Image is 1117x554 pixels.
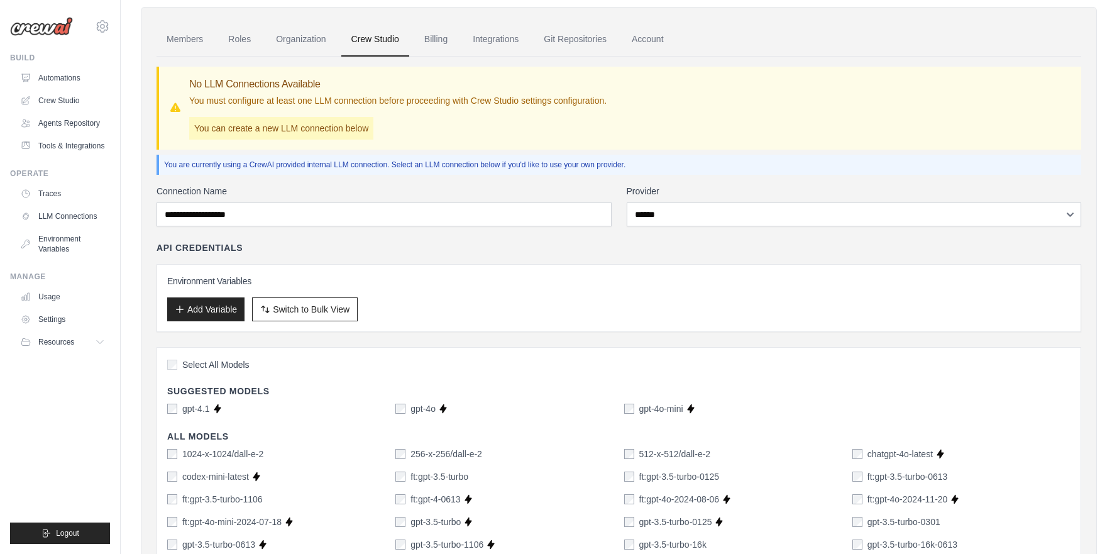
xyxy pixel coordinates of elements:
input: ft:gpt-3.5-turbo-1106 [167,494,177,504]
button: Resources [15,332,110,352]
h4: Suggested Models [167,385,1070,397]
input: chatgpt-4o-latest [852,449,862,459]
a: LLM Connections [15,206,110,226]
a: Automations [15,68,110,88]
label: ft:gpt-4-0613 [410,493,460,506]
h3: Environment Variables [167,275,1070,287]
label: Provider [627,185,1082,197]
h3: No LLM Connections Available [189,77,607,92]
label: ft:gpt-3.5-turbo-0613 [867,470,948,483]
input: gpt-3.5-turbo-16k [624,540,634,550]
input: gpt-3.5-turbo [395,517,405,527]
p: You must configure at least one LLM connection before proceeding with Crew Studio settings config... [189,94,607,107]
h4: API Credentials [157,241,243,254]
div: Build [10,53,110,63]
input: gpt-4o [395,404,405,414]
img: Logo [10,17,73,36]
label: ft:gpt-4o-2024-11-20 [867,493,948,506]
a: Settings [15,309,110,330]
a: Tools & Integrations [15,136,110,156]
button: Logout [10,523,110,544]
label: gpt-4o [410,402,436,415]
span: Resources [38,337,74,347]
input: ft:gpt-3.5-turbo-0125 [624,472,634,482]
a: Roles [218,23,261,57]
a: Agents Repository [15,113,110,133]
label: 512-x-512/dall-e-2 [639,448,711,460]
div: Manage [10,272,110,282]
p: You are currently using a CrewAI provided internal LLM connection. Select an LLM connection below... [164,160,1076,170]
input: 1024-x-1024/dall-e-2 [167,449,177,459]
input: 512-x-512/dall-e-2 [624,449,634,459]
input: gpt-3.5-turbo-1106 [395,540,405,550]
label: ft:gpt-3.5-turbo-1106 [182,493,263,506]
label: gpt-3.5-turbo-0613 [182,538,255,551]
a: Billing [414,23,458,57]
label: ft:gpt-3.5-turbo-0125 [639,470,720,483]
input: gpt-3.5-turbo-16k-0613 [852,540,862,550]
label: gpt-3.5-turbo-0301 [867,516,940,528]
input: ft:gpt-4-0613 [395,494,405,504]
label: gpt-3.5-turbo [410,516,461,528]
label: ft:gpt-4o-mini-2024-07-18 [182,516,282,528]
input: gpt-4o-mini [624,404,634,414]
a: Git Repositories [534,23,617,57]
input: gpt-3.5-turbo-0125 [624,517,634,527]
a: Organization [266,23,336,57]
label: ft:gpt-3.5-turbo [410,470,468,483]
div: Operate [10,169,110,179]
input: codex-mini-latest [167,472,177,482]
label: gpt-4o-mini [639,402,683,415]
h4: All Models [167,430,1070,443]
input: ft:gpt-3.5-turbo-0613 [852,472,862,482]
input: gpt-3.5-turbo-0301 [852,517,862,527]
label: gpt-3.5-turbo-16k-0613 [867,538,957,551]
a: Integrations [463,23,529,57]
input: Select All Models [167,360,177,370]
label: gpt-4.1 [182,402,210,415]
label: Connection Name [157,185,612,197]
iframe: Chat Widget [1054,494,1117,554]
p: You can create a new LLM connection below [189,117,373,140]
input: gpt-4.1 [167,404,177,414]
input: ft:gpt-4o-2024-11-20 [852,494,862,504]
a: Members [157,23,213,57]
button: Switch to Bulk View [252,297,358,321]
label: chatgpt-4o-latest [867,448,933,460]
input: ft:gpt-4o-2024-08-06 [624,494,634,504]
a: Traces [15,184,110,204]
input: ft:gpt-4o-mini-2024-07-18 [167,517,177,527]
a: Usage [15,287,110,307]
label: codex-mini-latest [182,470,249,483]
a: Crew Studio [15,91,110,111]
label: gpt-3.5-turbo-16k [639,538,707,551]
button: Add Variable [167,297,245,321]
label: 256-x-256/dall-e-2 [410,448,482,460]
span: Switch to Bulk View [273,303,349,316]
span: Select All Models [182,358,250,371]
input: ft:gpt-3.5-turbo [395,472,405,482]
input: 256-x-256/dall-e-2 [395,449,405,459]
span: Logout [56,528,79,538]
a: Account [622,23,674,57]
a: Crew Studio [341,23,409,57]
label: ft:gpt-4o-2024-08-06 [639,493,720,506]
label: gpt-3.5-turbo-0125 [639,516,712,528]
input: gpt-3.5-turbo-0613 [167,540,177,550]
label: gpt-3.5-turbo-1106 [410,538,483,551]
a: Environment Variables [15,229,110,259]
label: 1024-x-1024/dall-e-2 [182,448,263,460]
